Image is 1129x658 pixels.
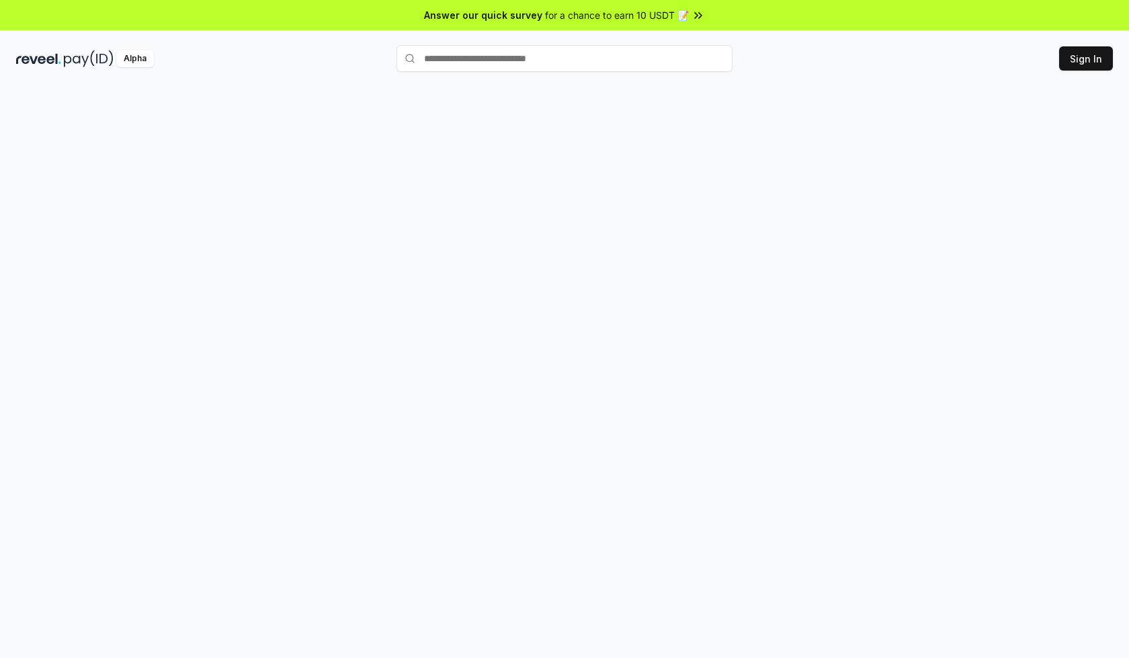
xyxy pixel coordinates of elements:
[424,8,542,22] span: Answer our quick survey
[545,8,689,22] span: for a chance to earn 10 USDT 📝
[1059,46,1113,71] button: Sign In
[16,50,61,67] img: reveel_dark
[116,50,154,67] div: Alpha
[64,50,114,67] img: pay_id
